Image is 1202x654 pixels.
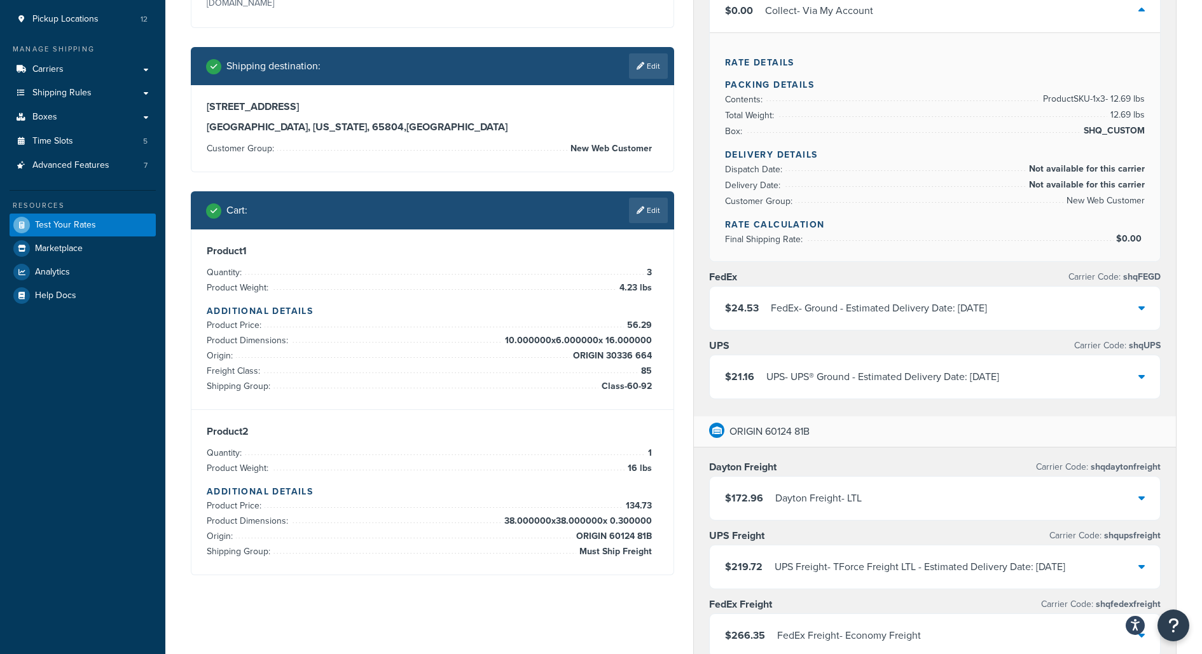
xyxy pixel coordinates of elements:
[207,349,236,362] span: Origin:
[1081,123,1145,139] span: SHQ_CUSTOM
[207,334,291,347] span: Product Dimensions:
[10,261,156,283] a: Analytics
[226,205,247,216] h2: Cart :
[725,628,765,643] span: $266.35
[144,160,148,171] span: 7
[725,233,806,246] span: Final Shipping Rate:
[10,200,156,211] div: Resources
[765,2,873,20] div: Collect - Via My Account
[10,284,156,307] li: Help Docs
[725,56,1145,69] h4: Rate Details
[207,485,658,498] h4: Additional Details
[645,446,652,461] span: 1
[1126,339,1161,352] span: shqUPS
[143,136,148,147] span: 5
[1041,596,1161,613] p: Carrier Code:
[207,529,236,543] span: Origin:
[501,514,652,529] span: 38.000000 x 38.000000 x 0.300000
[1157,610,1189,641] button: Open Resource Center
[1116,232,1145,245] span: $0.00
[10,106,156,129] a: Boxes
[207,304,658,318] h4: Additional Details
[207,318,265,332] span: Product Price:
[10,8,156,31] a: Pickup Locations12
[725,163,785,176] span: Dispatch Date:
[1074,337,1161,355] p: Carrier Code:
[624,318,652,333] span: 56.29
[207,499,265,512] span: Product Price:
[625,461,652,476] span: 16 lbs
[725,301,759,315] span: $24.53
[775,558,1065,576] div: UPS Freight - TForce Freight LTL - Estimated Delivery Date: [DATE]
[1063,193,1145,208] span: New Web Customer
[10,58,156,81] li: Carriers
[725,125,745,138] span: Box:
[771,299,987,317] div: FedEx - Ground - Estimated Delivery Date: [DATE]
[1088,460,1161,473] span: shqdaytonfreight
[725,3,753,18] span: $0.00
[629,53,668,79] a: Edit
[10,130,156,153] a: Time Slots5
[207,100,658,113] h3: [STREET_ADDRESS]
[207,142,277,155] span: Customer Group:
[629,198,668,223] a: Edit
[598,379,652,394] span: Class-60-92
[32,160,109,171] span: Advanced Features
[1121,270,1161,283] span: shqFEGD
[623,498,652,514] span: 134.73
[207,425,658,438] h3: Product 2
[207,266,245,279] span: Quantity:
[207,379,273,393] span: Shipping Group:
[32,64,64,75] span: Carriers
[638,364,652,379] span: 85
[709,461,777,473] h3: Dayton Freight
[1068,268,1161,286] p: Carrier Code:
[10,154,156,177] a: Advanced Features7
[10,130,156,153] li: Time Slots
[207,245,658,257] h3: Product 1
[573,529,652,544] span: ORIGIN 60124 81B
[725,218,1145,231] h4: Rate Calculation
[1026,161,1145,177] span: Not available for this carrier
[207,545,273,558] span: Shipping Group:
[10,81,156,105] a: Shipping Rules
[10,8,156,31] li: Pickup Locations
[775,489,862,507] div: Dayton Freight - LTL
[35,243,83,254] span: Marketplace
[10,237,156,260] a: Marketplace
[725,491,763,505] span: $172.96
[32,112,57,123] span: Boxes
[1093,597,1161,611] span: shqfedexfreight
[644,265,652,280] span: 3
[709,271,737,283] h3: FedEx
[1049,527,1161,545] p: Carrier Code:
[777,627,921,644] div: FedEx Freight - Economy Freight
[207,514,291,528] span: Product Dimensions:
[725,109,777,122] span: Total Weight:
[10,154,156,177] li: Advanced Features
[725,148,1145,161] h4: Delivery Details
[207,446,245,460] span: Quantity:
[207,281,272,294] span: Product Weight:
[766,368,999,386] div: UPS - UPS® Ground - Estimated Delivery Date: [DATE]
[35,267,70,278] span: Analytics
[35,220,96,231] span: Test Your Rates
[207,461,272,475] span: Product Weight:
[1026,177,1145,193] span: Not available for this carrier
[725,369,754,384] span: $21.16
[207,121,658,133] h3: [GEOGRAPHIC_DATA], [US_STATE], 65804 , [GEOGRAPHIC_DATA]
[32,14,99,25] span: Pickup Locations
[725,179,784,192] span: Delivery Date:
[1102,529,1161,542] span: shqupsfreight
[32,136,73,147] span: Time Slots
[725,194,796,208] span: Customer Group:
[725,559,763,574] span: $219.72
[10,214,156,236] a: Test Your Rates
[32,88,92,99] span: Shipping Rules
[729,423,810,440] p: ORIGIN 60124 81B
[1107,107,1145,123] span: 12.69 lbs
